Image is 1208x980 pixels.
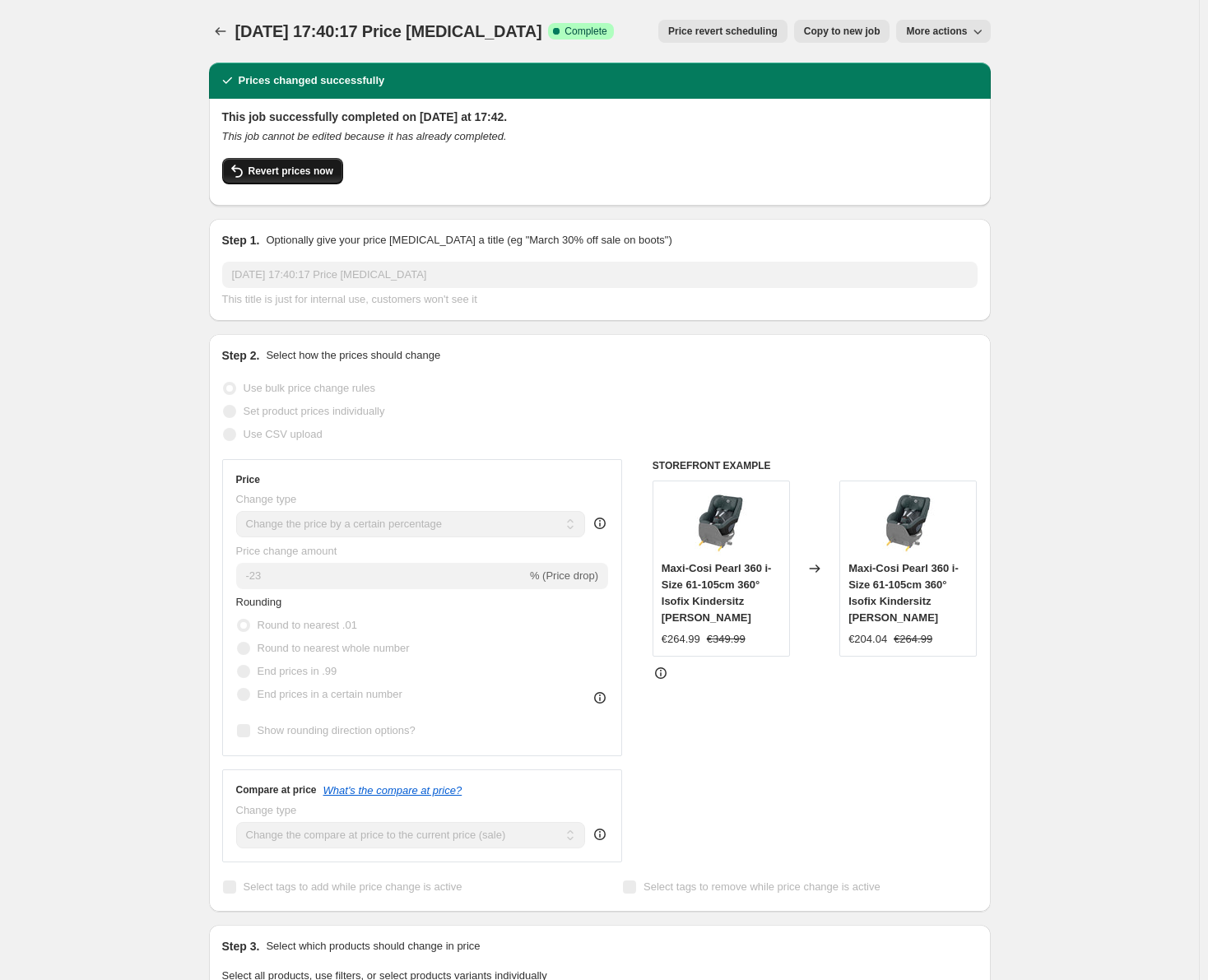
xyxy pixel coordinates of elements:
[896,20,990,43] button: More actions
[222,130,507,142] i: This job cannot be edited because it has already completed.
[848,631,887,648] div: €204.04
[236,563,527,589] input: -15
[235,22,542,40] span: [DATE] 17:40:17 Price [MEDICAL_DATA]
[222,347,260,364] h2: Step 2.
[209,20,232,43] button: Price change jobs
[236,493,297,505] span: Change type
[258,724,416,736] span: Show rounding direction options?
[222,262,978,288] input: 30% off holiday sale
[894,631,932,648] strike: €264.99
[244,405,385,417] span: Set product prices individually
[848,562,959,624] span: Maxi-Cosi Pearl 360 i-Size 61-105cm 360° Isofix Kindersitz [PERSON_NAME]
[258,688,402,700] span: End prices in a certain number
[530,569,598,582] span: % (Price drop)
[266,347,440,364] p: Select how the prices should change
[244,428,323,440] span: Use CSV upload
[707,631,746,648] strike: €349.99
[592,515,608,532] div: help
[662,631,700,648] div: €264.99
[236,804,297,816] span: Change type
[236,783,317,797] h3: Compare at price
[658,20,788,43] button: Price revert scheduling
[222,109,978,125] h2: This job successfully completed on [DATE] at 17:42.
[266,232,671,248] p: Optionally give your price [MEDICAL_DATA] a title (eg "March 30% off sale on boots")
[236,596,282,608] span: Rounding
[244,880,462,893] span: Select tags to add while price change is active
[222,293,477,305] span: This title is just for internal use, customers won't see it
[239,72,385,89] h2: Prices changed successfully
[258,665,337,677] span: End prices in .99
[565,25,606,38] span: Complete
[876,490,941,555] img: 613bqU2fmFL_80x.jpg
[249,165,333,178] span: Revert prices now
[668,25,778,38] span: Price revert scheduling
[688,490,754,555] img: 613bqU2fmFL_80x.jpg
[323,784,462,797] button: What's the compare at price?
[653,459,978,472] h6: STOREFRONT EXAMPLE
[222,158,343,184] button: Revert prices now
[906,25,967,38] span: More actions
[236,473,260,486] h3: Price
[258,642,410,654] span: Round to nearest whole number
[244,382,375,394] span: Use bulk price change rules
[662,562,772,624] span: Maxi-Cosi Pearl 360 i-Size 61-105cm 360° Isofix Kindersitz [PERSON_NAME]
[804,25,880,38] span: Copy to new job
[222,232,260,248] h2: Step 1.
[236,545,337,557] span: Price change amount
[592,826,608,843] div: help
[258,619,357,631] span: Round to nearest .01
[222,938,260,954] h2: Step 3.
[643,880,880,893] span: Select tags to remove while price change is active
[794,20,890,43] button: Copy to new job
[266,938,480,954] p: Select which products should change in price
